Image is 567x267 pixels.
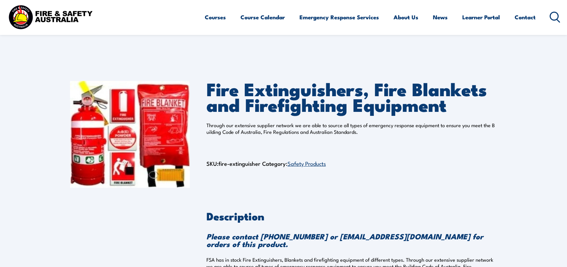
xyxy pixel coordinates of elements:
[433,8,448,26] a: News
[300,8,379,26] a: Emergency Response Services
[218,159,260,167] span: fire-extinguisher
[240,8,285,26] a: Course Calendar
[205,8,226,26] a: Courses
[206,81,497,112] h1: Fire Extinguishers, Fire Blankets and Firefighting Equipment
[288,159,326,167] a: Safety Products
[394,8,418,26] a: About Us
[262,159,326,167] span: Category:
[206,122,497,135] p: Through our extensive supplier network we are able to source all types of emergency response equi...
[462,8,500,26] a: Learner Portal
[206,211,497,220] h2: Description
[70,81,190,188] img: Fire Extinguishers, Fire Blankets and Firefighting Equipment
[206,230,483,250] strong: Please contact [PHONE_NUMBER] or [EMAIL_ADDRESS][DOMAIN_NAME] for orders of this product.
[515,8,536,26] a: Contact
[206,159,260,167] span: SKU:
